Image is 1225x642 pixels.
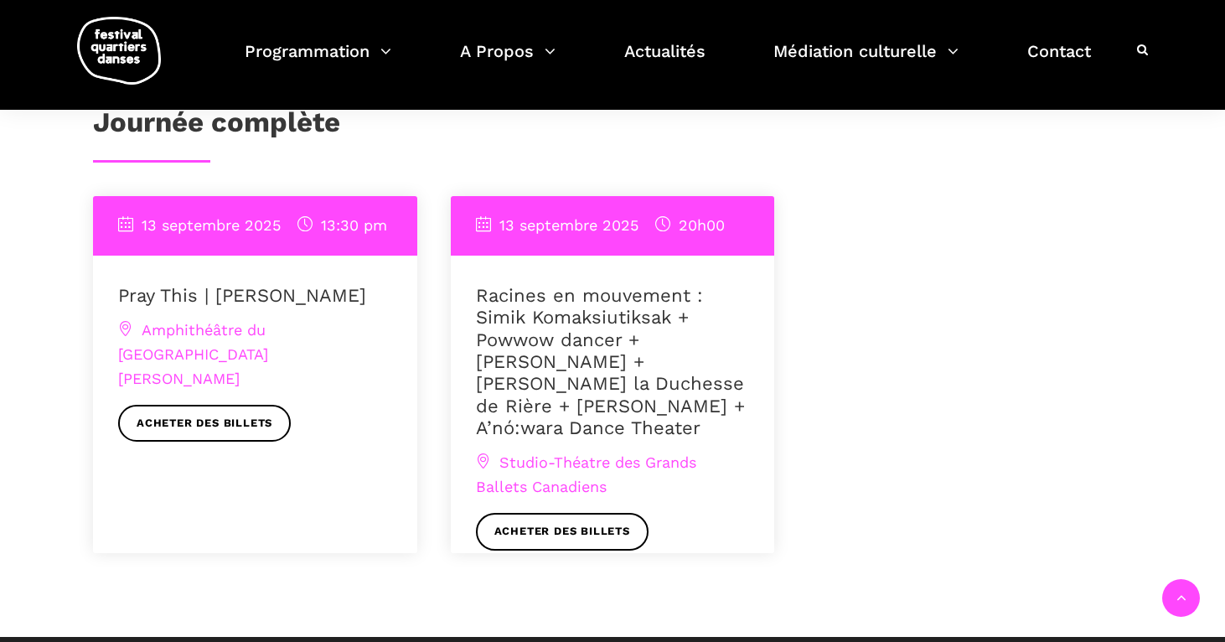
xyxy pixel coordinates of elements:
span: Studio-Théatre des Grands Ballets Canadiens [476,453,696,495]
a: Actualités [624,37,706,86]
h3: Journée complète [93,106,340,148]
a: Acheter des billets [118,405,291,443]
a: Pray This | [PERSON_NAME] [118,285,366,306]
span: 20h00 [655,216,725,234]
span: 13 septembre 2025 [476,216,638,234]
span: 13:30 pm [297,216,387,234]
a: Médiation culturelle [773,37,959,86]
a: A Propos [460,37,556,86]
span: Amphithéâtre du [GEOGRAPHIC_DATA][PERSON_NAME] [118,321,268,387]
a: Acheter des billets [476,513,649,551]
a: Contact [1027,37,1091,86]
a: Racines en mouvement : Simik Komaksiutiksak + Powwow dancer + [PERSON_NAME] + [PERSON_NAME] la Du... [476,285,745,438]
img: logo-fqd-med [77,17,161,85]
span: 13 septembre 2025 [118,216,281,234]
a: Programmation [245,37,391,86]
